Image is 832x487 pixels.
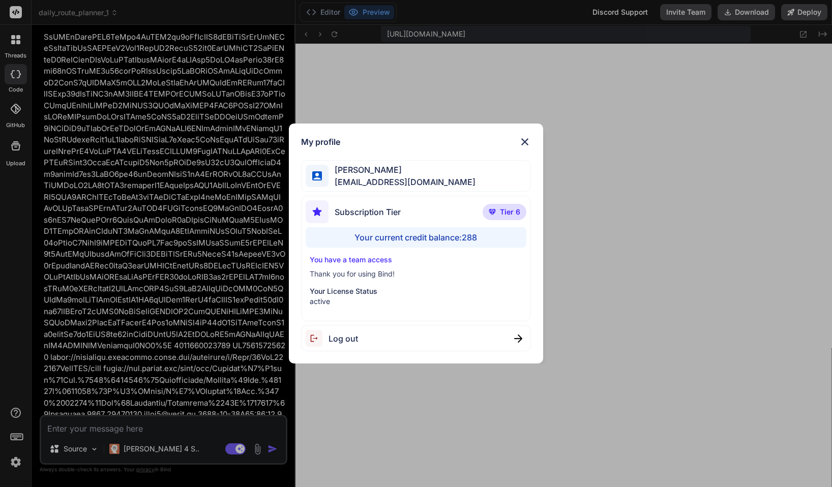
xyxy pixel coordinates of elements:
[301,136,340,148] h1: My profile
[500,207,520,217] span: Tier 6
[306,330,329,347] img: logout
[306,227,526,248] div: Your current credit balance: 288
[514,334,522,343] img: close
[310,286,522,296] p: Your License Status
[310,296,522,307] p: active
[306,200,329,223] img: subscription
[329,332,358,345] span: Log out
[329,164,476,176] span: [PERSON_NAME]
[519,136,531,148] img: close
[312,171,322,181] img: profile
[329,176,476,188] span: [EMAIL_ADDRESS][DOMAIN_NAME]
[335,206,401,218] span: Subscription Tier
[310,255,522,265] p: You have a team access
[489,209,496,215] img: premium
[310,269,522,279] p: Thank you for using Bind!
